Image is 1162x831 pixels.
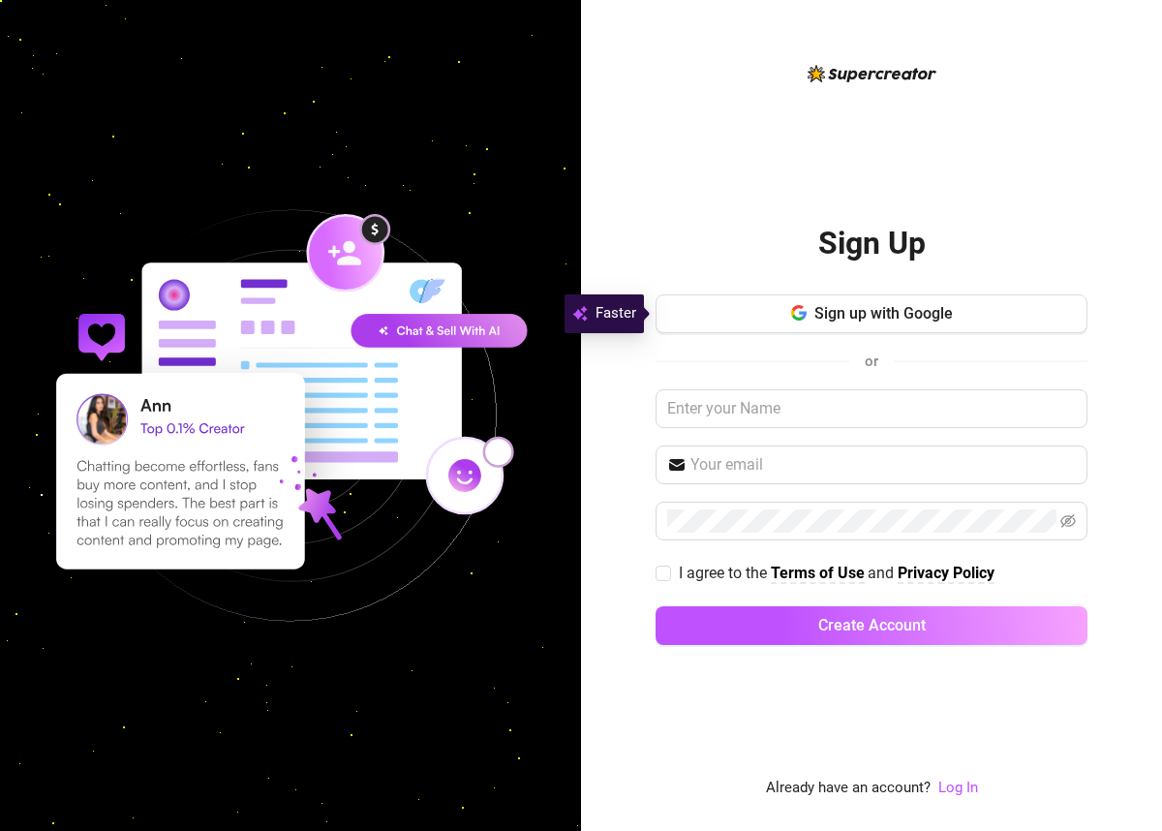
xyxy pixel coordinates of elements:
span: Faster [596,302,636,325]
strong: Terms of Use [771,564,865,582]
span: or [865,353,878,370]
a: Privacy Policy [898,564,994,584]
img: svg%3e [572,302,588,325]
a: Terms of Use [771,564,865,584]
input: Enter your Name [656,389,1087,428]
a: Log In [938,779,978,796]
span: and [868,564,898,582]
span: Already have an account? [766,777,931,800]
span: Sign up with Google [814,304,953,323]
button: Create Account [656,606,1087,645]
strong: Privacy Policy [898,564,994,582]
h2: Sign Up [818,224,926,263]
span: eye-invisible [1060,513,1076,529]
a: Log In [938,777,978,800]
span: Create Account [818,616,926,634]
img: logo-BBDzfeDw.svg [808,65,936,82]
input: Your email [690,453,1076,477]
span: I agree to the [679,564,771,582]
button: Sign up with Google [656,294,1087,333]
